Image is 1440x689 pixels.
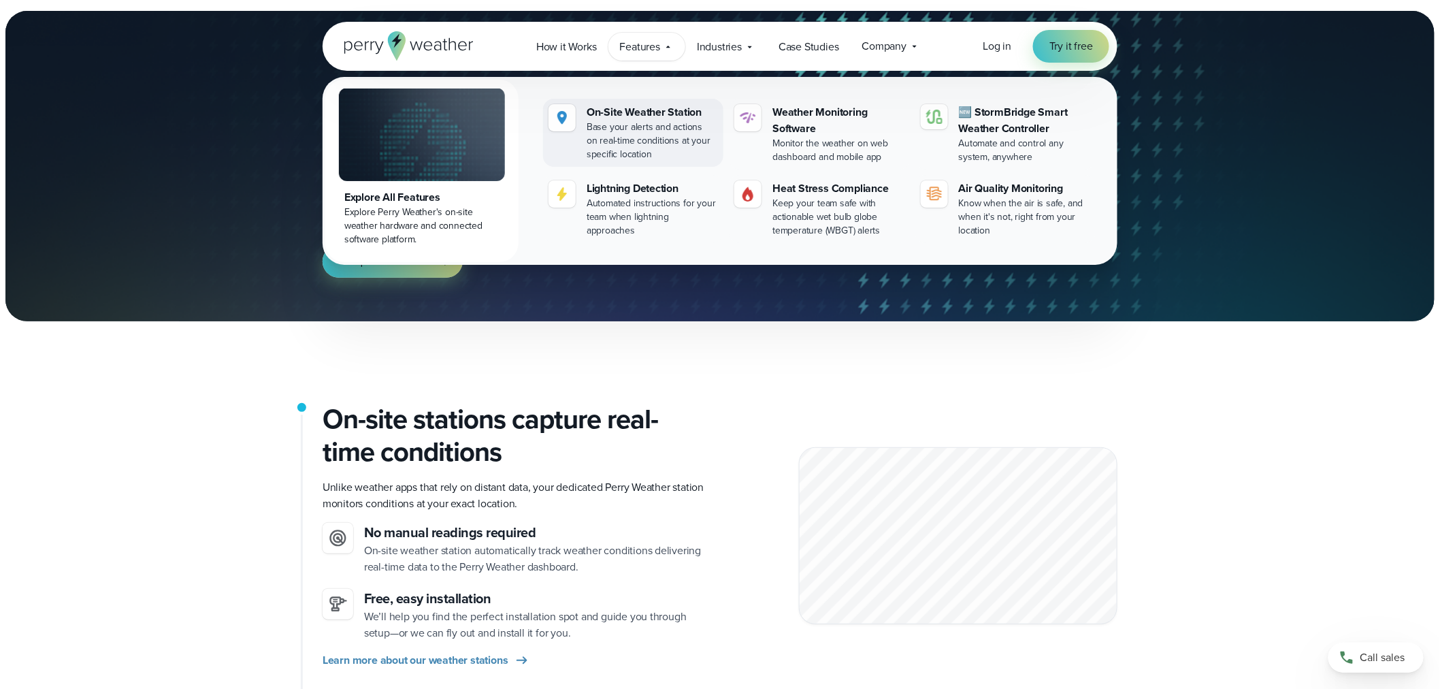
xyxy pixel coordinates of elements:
span: Features [620,39,660,55]
div: Monitor the weather on web dashboard and mobile app [772,137,904,164]
img: software-icon.svg [740,110,756,126]
a: Lightning Detection Automated instructions for your team when lightning approaches [543,175,723,243]
img: Location.svg [554,110,570,126]
a: Call sales [1328,643,1424,673]
div: Know when the air is safe, and when it's not, right from your location [959,197,1090,238]
img: stormbridge-icon-V6.svg [926,110,943,124]
div: Explore All Features [344,189,500,206]
a: Try it free [1033,30,1109,63]
a: Explore All Features Explore Perry Weather's on-site weather hardware and connected software plat... [325,80,519,262]
span: Company [862,38,907,54]
p: Unlike weather apps that rely on distant data, your dedicated Perry Weather station monitors cond... [323,479,709,512]
span: Learn more about our weather stations [323,652,508,669]
img: aqi-icon.svg [926,186,943,202]
div: Lightning Detection [587,180,718,197]
div: On-Site Weather Station [587,104,718,121]
a: Learn more about our weather stations [323,652,530,669]
div: Weather Monitoring Software [772,104,904,137]
span: Case Studies [779,39,839,55]
img: Gas.svg [740,186,756,202]
a: 🆕 StormBridge Smart Weather Controller Automate and control any system, anywhere [915,99,1096,170]
a: Air Quality Monitoring Know when the air is safe, and when it's not, right from your location [915,175,1096,243]
img: lightning-icon.svg [554,186,570,202]
div: Heat Stress Compliance [772,180,904,197]
a: Weather Monitoring Software Monitor the weather on web dashboard and mobile app [729,99,909,170]
h3: No manual readings required [364,523,709,543]
span: How it Works [536,39,597,55]
a: Log in [983,38,1011,54]
div: Automate and control any system, anywhere [959,137,1090,164]
a: Request more info [323,245,463,278]
span: Try it free [1049,38,1093,54]
div: 🆕 StormBridge Smart Weather Controller [959,104,1090,137]
a: Case Studies [767,33,851,61]
div: Automated instructions for your team when lightning approaches [587,197,718,238]
a: On-Site Weather Station Base your alerts and actions on real-time conditions at your specific loc... [543,99,723,167]
a: How it Works [525,33,608,61]
div: Base your alerts and actions on real-time conditions at your specific location [587,121,718,161]
div: Explore Perry Weather's on-site weather hardware and connected software platform. [344,206,500,246]
span: Industries [697,39,742,55]
a: Heat Stress Compliance Keep your team safe with actionable wet bulb globe temperature (WBGT) alerts [729,175,909,243]
span: Call sales [1360,650,1405,666]
div: Keep your team safe with actionable wet bulb globe temperature (WBGT) alerts [772,197,904,238]
h3: Free, easy installation [364,589,709,609]
p: We’ll help you find the perfect installation spot and guide you through setup—or we can fly out a... [364,609,709,641]
h2: On-site stations capture real-time conditions [323,403,709,468]
div: Air Quality Monitoring [959,180,1090,197]
p: On-site weather station automatically track weather conditions delivering real-time data to the P... [364,543,709,575]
